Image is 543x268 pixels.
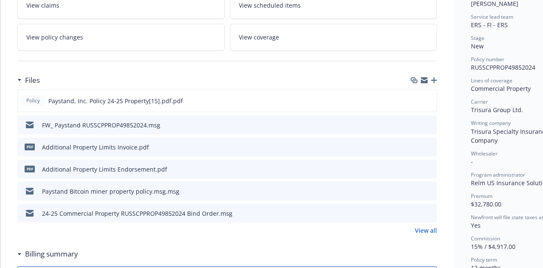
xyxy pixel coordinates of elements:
div: 24-25 Commercial Property RUSSCPPROP49852024 Bind Order.msg [42,209,232,218]
span: RUSSCPPROP49852024 [471,63,535,71]
button: preview file [426,143,434,152]
button: preview file [426,121,434,130]
div: Paystand Bitcoin miner property policy.msg.msg [42,187,179,196]
span: New [471,42,484,50]
span: View policy changes [26,33,83,42]
span: Lines of coverage [471,77,512,84]
span: Premium [471,192,493,200]
span: Trisura Group Ltd. [471,106,523,114]
div: Files [17,75,40,86]
a: View coverage [230,24,437,51]
span: View scheduled items [239,1,301,10]
span: Yes [471,221,481,229]
button: download file [412,96,419,105]
span: Policy [25,97,42,104]
button: download file [412,121,419,130]
button: download file [412,165,419,174]
h3: Billing summary [25,248,78,260]
div: FW_ Paystand RUSSCPPROP49852024.msg [42,121,160,130]
span: View coverage [239,33,279,42]
span: - [471,158,473,166]
span: Commission [471,235,500,242]
span: Carrier [471,98,488,105]
span: Wholesaler [471,150,498,157]
span: Paystand, Inc. Policy 24-25 Property[15].pdf.pdf [48,96,183,105]
span: View claims [26,1,59,10]
span: pdf [25,166,35,172]
span: 15% / $4,917.00 [471,243,515,251]
span: pdf [25,144,35,150]
button: preview file [426,165,434,174]
span: Writing company [471,119,511,127]
span: Policy term [471,256,497,263]
button: download file [412,209,419,218]
button: preview file [426,209,434,218]
div: Additional Property Limits Invoice.pdf [42,143,149,152]
a: View policy changes [17,24,225,51]
button: download file [412,143,419,152]
h3: Files [25,75,40,86]
a: View all [415,226,437,235]
span: Policy number [471,56,504,63]
span: Program administrator [471,171,525,178]
button: preview file [425,96,433,105]
span: $32,780.00 [471,200,501,208]
span: ERS - FI - ERS [471,21,508,29]
div: Additional Property Limits Endorsement.pdf [42,165,167,174]
div: Billing summary [17,248,78,260]
span: Stage [471,34,484,42]
button: preview file [426,187,434,196]
button: download file [412,187,419,196]
span: Service lead team [471,13,513,20]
